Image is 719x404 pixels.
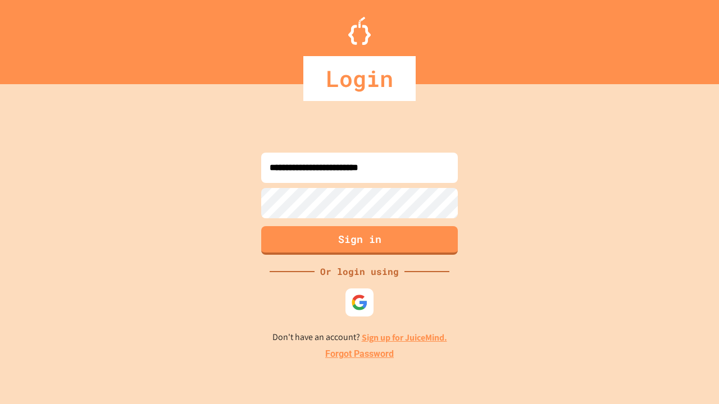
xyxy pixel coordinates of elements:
img: google-icon.svg [351,294,368,311]
div: Or login using [315,265,404,278]
p: Don't have an account? [272,330,447,345]
button: Sign in [261,226,458,255]
a: Forgot Password [325,347,394,361]
img: Logo.svg [348,17,371,45]
a: Sign up for JuiceMind. [362,332,447,343]
div: Login [303,56,416,101]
